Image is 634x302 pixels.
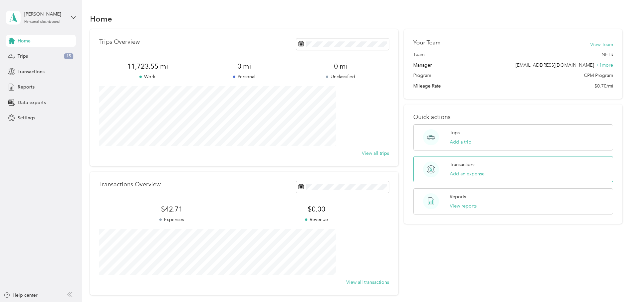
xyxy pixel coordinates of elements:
[413,62,432,69] span: Manager
[99,205,244,214] span: $42.71
[90,15,112,22] h1: Home
[18,99,46,106] span: Data exports
[450,193,466,200] p: Reports
[515,62,594,68] span: [EMAIL_ADDRESS][DOMAIN_NAME]
[18,37,31,44] span: Home
[362,150,389,157] button: View all trips
[413,72,431,79] span: Program
[346,279,389,286] button: View all transactions
[292,73,389,80] p: Unclassified
[450,170,485,177] button: Add an expense
[18,68,44,75] span: Transactions
[413,114,613,121] p: Quick actions
[450,203,477,210] button: View reports
[99,216,244,223] p: Expenses
[413,51,425,58] span: Team
[196,62,292,71] span: 0 mi
[601,51,613,58] span: NETS
[594,83,613,90] span: $0.70/mi
[4,292,38,299] button: Help center
[450,139,471,146] button: Add a trip
[99,38,140,45] p: Trips Overview
[450,129,460,136] p: Trips
[292,62,389,71] span: 0 mi
[450,161,475,168] p: Transactions
[24,20,60,24] div: Personal dashboard
[99,62,196,71] span: 11,723.55 mi
[244,216,389,223] p: Revenue
[99,181,161,188] p: Transactions Overview
[597,265,634,302] iframe: Everlance-gr Chat Button Frame
[24,11,66,18] div: [PERSON_NAME]
[413,83,441,90] span: Mileage Rate
[18,84,35,91] span: Reports
[244,205,389,214] span: $0.00
[596,62,613,68] span: + 1 more
[99,73,196,80] p: Work
[196,73,292,80] p: Personal
[413,38,440,47] h2: Your Team
[18,114,35,121] span: Settings
[64,53,73,59] span: 15
[18,53,28,60] span: Trips
[584,72,613,79] span: CPM Program
[590,41,613,48] button: View Team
